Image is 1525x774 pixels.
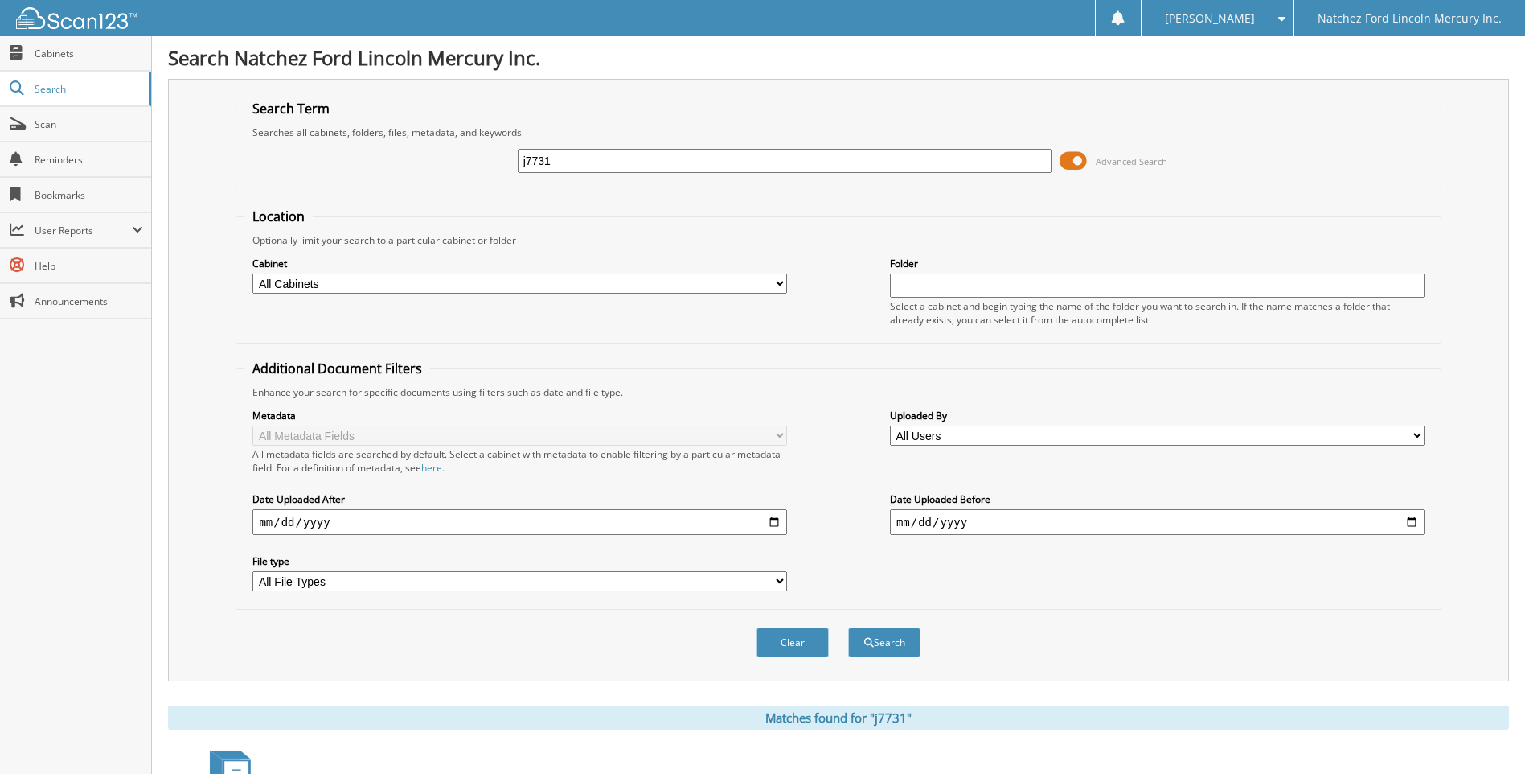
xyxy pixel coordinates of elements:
span: Bookmarks [35,188,143,202]
legend: Search Term [244,100,338,117]
div: Enhance your search for specific documents using filters such as date and file type. [244,385,1432,399]
button: Search [848,628,920,657]
button: Clear [756,628,829,657]
label: Metadata [252,409,787,422]
img: scan123-logo-white.svg [16,7,137,29]
label: File type [252,554,787,568]
a: here [421,461,442,475]
span: Natchez Ford Lincoln Mercury Inc. [1318,14,1502,23]
div: All metadata fields are searched by default. Select a cabinet with metadata to enable filtering b... [252,447,787,475]
input: start [252,509,787,535]
span: Search [35,82,141,96]
label: Cabinet [252,257,787,270]
label: Date Uploaded After [252,492,787,506]
div: Optionally limit your search to a particular cabinet or folder [244,233,1432,247]
div: Searches all cabinets, folders, files, metadata, and keywords [244,126,1432,139]
h1: Search Natchez Ford Lincoln Mercury Inc. [168,44,1509,71]
legend: Additional Document Filters [244,360,430,377]
span: User Reports [35,224,132,237]
div: Select a cabinet and begin typing the name of the folder you want to search in. If the name match... [890,299,1425,327]
span: Help [35,259,143,273]
div: Matches found for "j7731" [168,706,1509,730]
span: [PERSON_NAME] [1165,14,1255,23]
span: Advanced Search [1096,155,1167,167]
span: Announcements [35,294,143,308]
label: Folder [890,257,1425,270]
span: Scan [35,117,143,131]
span: Cabinets [35,47,143,60]
input: end [890,509,1425,535]
label: Uploaded By [890,409,1425,422]
span: Reminders [35,153,143,167]
legend: Location [244,208,313,225]
label: Date Uploaded Before [890,492,1425,506]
